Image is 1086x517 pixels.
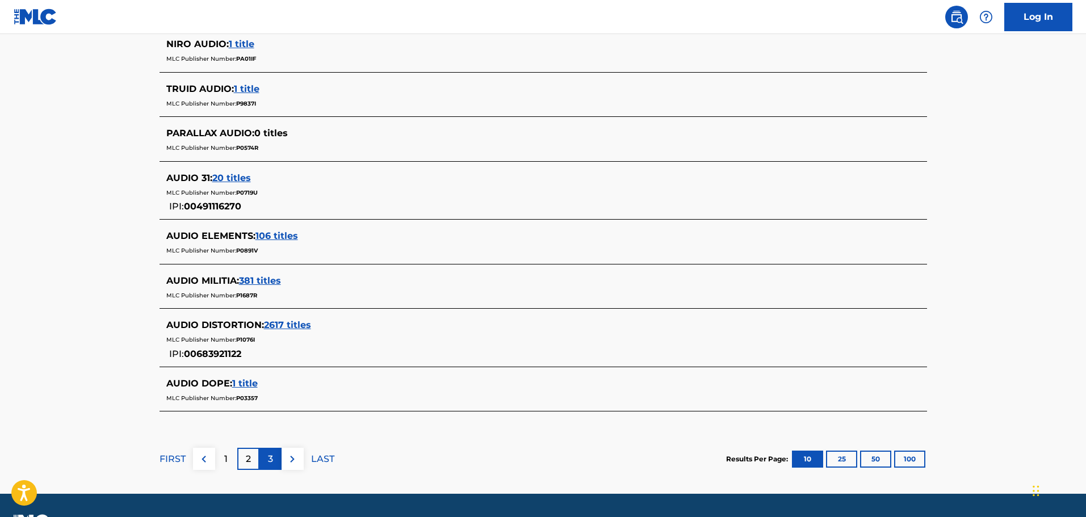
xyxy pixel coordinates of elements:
[286,452,299,466] img: right
[950,10,963,24] img: search
[255,230,298,241] span: 106 titles
[979,10,993,24] img: help
[792,451,823,468] button: 10
[166,230,255,241] span: AUDIO ELEMENTS :
[166,336,236,343] span: MLC Publisher Number:
[166,128,254,138] span: PARALLAX AUDIO :
[166,173,212,183] span: AUDIO 31 :
[975,6,997,28] div: Help
[169,348,184,359] span: IPI:
[212,173,251,183] span: 20 titles
[166,189,236,196] span: MLC Publisher Number:
[268,452,273,466] p: 3
[184,201,241,212] span: 00491116270
[166,100,236,107] span: MLC Publisher Number:
[14,9,57,25] img: MLC Logo
[311,452,334,466] p: LAST
[166,320,264,330] span: AUDIO DISTORTION :
[166,55,236,62] span: MLC Publisher Number:
[726,454,791,464] p: Results Per Page:
[236,336,255,343] span: P1076I
[224,452,228,466] p: 1
[236,292,257,299] span: P1687R
[197,452,211,466] img: left
[234,83,259,94] span: 1 title
[184,348,241,359] span: 00683921122
[166,39,229,49] span: NIRO AUDIO :
[166,275,239,286] span: AUDIO MILITIA :
[1033,474,1039,508] div: Drag
[945,6,968,28] a: Public Search
[160,452,186,466] p: FIRST
[232,378,258,389] span: 1 title
[826,451,857,468] button: 25
[236,247,258,254] span: P0891V
[236,55,256,62] span: PA01IF
[264,320,311,330] span: 2617 titles
[236,144,258,152] span: P0574R
[236,100,256,107] span: P9837I
[1029,463,1086,517] iframe: Chat Widget
[254,128,288,138] span: 0 titles
[166,83,234,94] span: TRUID AUDIO :
[246,452,251,466] p: 2
[166,247,236,254] span: MLC Publisher Number:
[236,394,258,402] span: P03357
[894,451,925,468] button: 100
[239,275,281,286] span: 381 titles
[1004,3,1072,31] a: Log In
[229,39,254,49] span: 1 title
[860,451,891,468] button: 50
[166,378,232,389] span: AUDIO DOPE :
[166,394,236,402] span: MLC Publisher Number:
[169,201,184,212] span: IPI:
[236,189,258,196] span: P0719U
[166,144,236,152] span: MLC Publisher Number:
[166,292,236,299] span: MLC Publisher Number:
